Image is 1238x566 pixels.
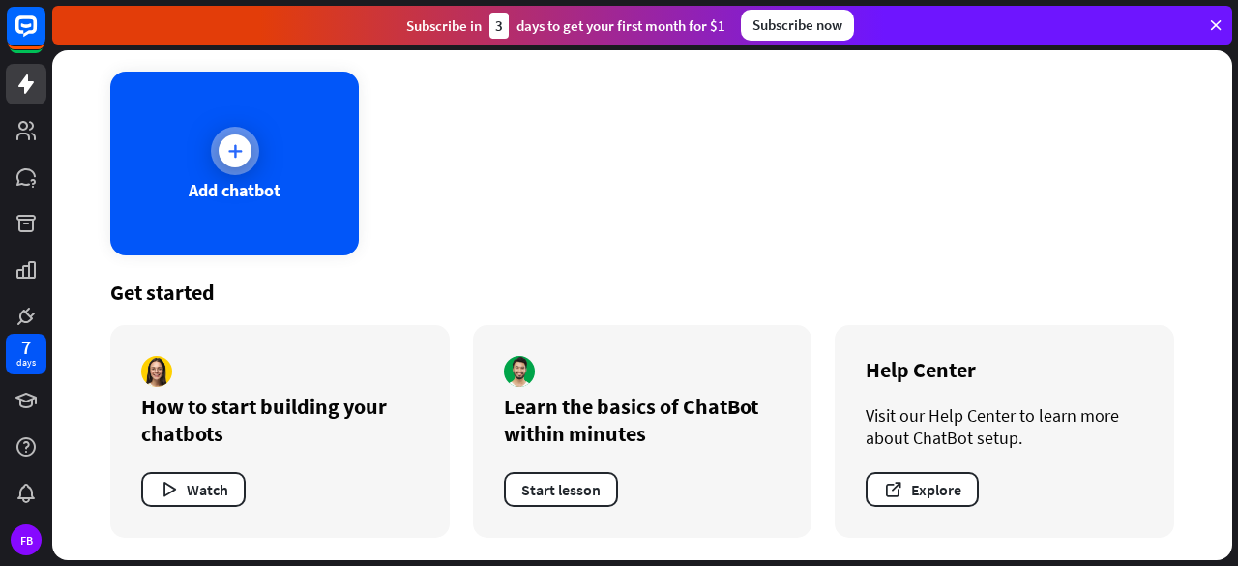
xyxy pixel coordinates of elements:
[21,339,31,356] div: 7
[866,404,1143,449] div: Visit our Help Center to learn more about ChatBot setup.
[110,279,1174,306] div: Get started
[141,393,419,447] div: How to start building your chatbots
[741,10,854,41] div: Subscribe now
[866,356,1143,383] div: Help Center
[866,472,979,507] button: Explore
[141,472,246,507] button: Watch
[189,179,280,201] div: Add chatbot
[15,8,74,66] button: Open LiveChat chat widget
[489,13,509,39] div: 3
[141,356,172,387] img: author
[406,13,725,39] div: Subscribe in days to get your first month for $1
[11,524,42,555] div: FB
[504,393,781,447] div: Learn the basics of ChatBot within minutes
[16,356,36,370] div: days
[504,472,618,507] button: Start lesson
[6,334,46,374] a: 7 days
[504,356,535,387] img: author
